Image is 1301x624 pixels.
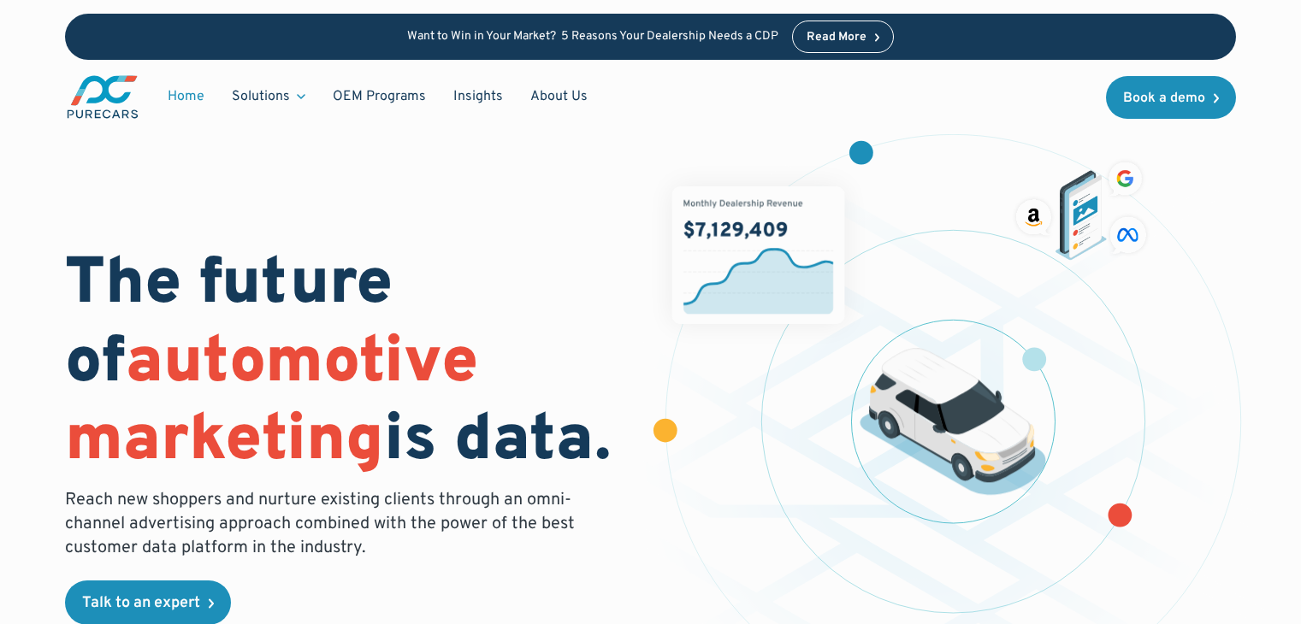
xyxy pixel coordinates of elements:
a: main [65,74,140,121]
a: OEM Programs [319,80,440,113]
img: chart showing monthly dealership revenue of $7m [672,186,845,324]
div: Solutions [232,87,290,106]
a: About Us [517,80,601,113]
a: Read More [792,21,895,53]
img: illustration of a vehicle [860,348,1046,495]
h1: The future of is data. [65,247,630,481]
a: Insights [440,80,517,113]
img: ads on social media and advertising partners [1011,157,1151,261]
div: Book a demo [1123,91,1205,105]
a: Home [154,80,218,113]
p: Reach new shoppers and nurture existing clients through an omni-channel advertising approach comb... [65,488,585,560]
img: purecars logo [65,74,140,121]
p: Want to Win in Your Market? 5 Reasons Your Dealership Needs a CDP [407,30,778,44]
div: Solutions [218,80,319,113]
span: automotive marketing [65,323,478,483]
div: Talk to an expert [82,596,200,611]
a: Book a demo [1106,76,1236,119]
div: Read More [807,32,866,44]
